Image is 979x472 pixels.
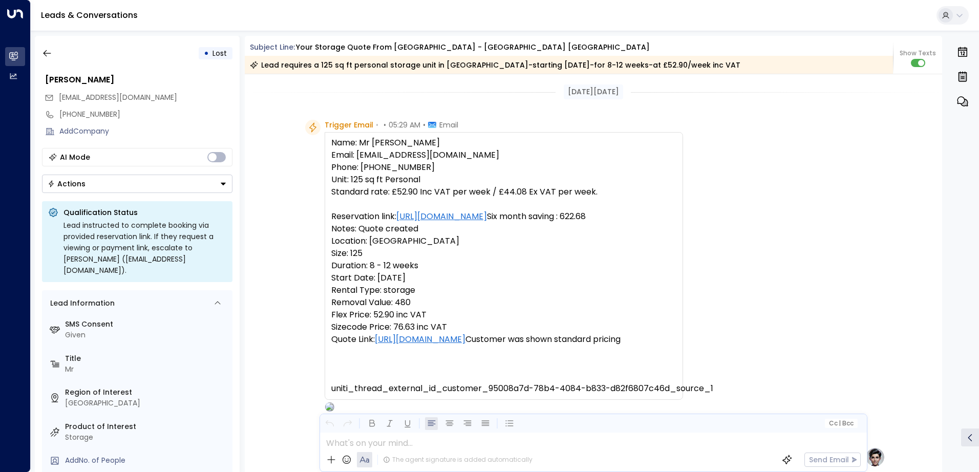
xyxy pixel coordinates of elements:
button: Actions [42,175,232,193]
button: Cc|Bcc [824,419,857,428]
span: simonpaulsheena@gmail.com [59,92,177,103]
div: Lead Information [47,298,115,309]
div: Lead instructed to complete booking via provided reservation link. If they request a viewing or p... [63,220,226,276]
pre: Name: Mr [PERSON_NAME] Email: [EMAIL_ADDRESS][DOMAIN_NAME] Phone: [PHONE_NUMBER] Unit: 125 sq ft ... [331,137,676,395]
div: Your storage quote from [GEOGRAPHIC_DATA] - [GEOGRAPHIC_DATA] [GEOGRAPHIC_DATA] [296,42,650,53]
span: • [384,120,386,130]
span: • [376,120,378,130]
div: Button group with a nested menu [42,175,232,193]
p: Qualification Status [63,207,226,218]
span: Cc Bcc [828,420,853,427]
span: 05:29 AM [389,120,420,130]
div: Storage [65,432,228,443]
div: AI Mode [60,152,90,162]
label: Title [65,353,228,364]
div: AddNo. of People [65,455,228,466]
a: Leads & Conversations [41,9,138,21]
span: Lost [212,48,227,58]
span: • [423,120,425,130]
a: [URL][DOMAIN_NAME] [396,210,487,223]
img: OLIVIA PARKER [325,402,334,412]
span: [EMAIL_ADDRESS][DOMAIN_NAME] [59,92,177,102]
span: Show Texts [900,49,936,58]
div: [PERSON_NAME] [45,74,232,86]
div: [DATE][DATE] [564,84,623,99]
div: AddCompany [59,126,232,137]
div: Mr [65,364,228,375]
span: Email [439,120,458,130]
span: Subject Line: [250,42,295,52]
div: The agent signature is added automatically [383,455,533,464]
span: | [839,420,841,427]
button: Redo [341,417,354,430]
button: Undo [323,417,336,430]
div: Actions [48,179,86,188]
a: [URL][DOMAIN_NAME] [375,333,465,346]
label: Product of Interest [65,421,228,432]
label: SMS Consent [65,319,228,330]
div: • [204,44,209,62]
div: [GEOGRAPHIC_DATA] [65,398,228,409]
div: [PHONE_NUMBER] [59,109,232,120]
span: Trigger Email [325,120,373,130]
div: Lead requires a 125 sq ft personal storage unit in [GEOGRAPHIC_DATA]-starting [DATE]-for 8-12 wee... [250,60,740,70]
img: profile-logo.png [865,447,885,467]
div: Given [65,330,228,340]
label: Region of Interest [65,387,228,398]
